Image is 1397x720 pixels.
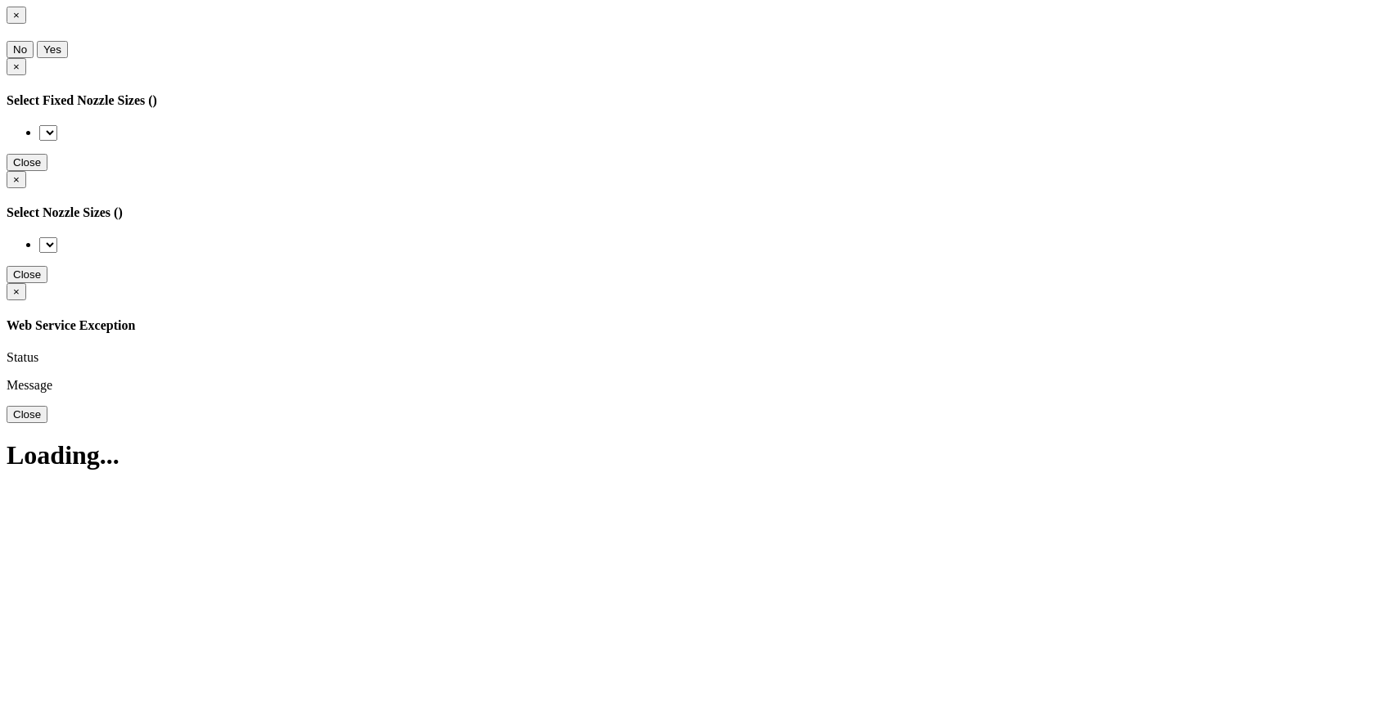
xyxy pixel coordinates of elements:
button: Close [7,266,47,283]
h1: Loading... [7,440,1377,470]
button: Close [7,406,47,423]
button: Close [7,283,26,300]
button: Close [7,58,26,75]
label: Status [7,350,38,364]
button: Close [7,7,26,24]
button: No [7,41,34,58]
button: Close [7,154,47,171]
h4: Web Service Exception [7,318,1377,333]
button: Yes [37,41,68,58]
span: × [13,173,20,186]
h4: Select Nozzle Sizes ( ) [7,205,1377,220]
h4: Select Fixed Nozzle Sizes ( ) [7,93,1377,108]
span: × [13,61,20,73]
span: × [13,9,20,21]
button: Close [7,171,26,188]
label: Message [7,378,52,392]
span: × [13,286,20,298]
